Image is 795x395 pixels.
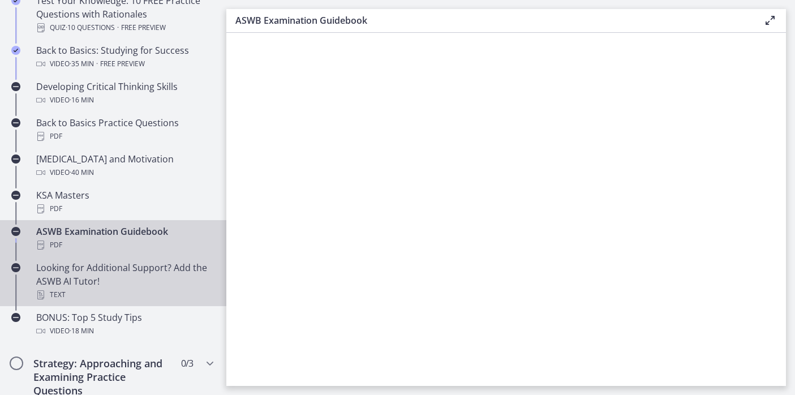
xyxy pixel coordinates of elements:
[36,238,213,252] div: PDF
[36,21,213,35] div: Quiz
[36,225,213,252] div: ASWB Examination Guidebook
[70,57,94,71] span: · 35 min
[36,93,213,107] div: Video
[100,57,145,71] span: Free preview
[36,288,213,302] div: Text
[181,357,193,370] span: 0 / 3
[121,21,166,35] span: Free preview
[36,311,213,338] div: BONUS: Top 5 Study Tips
[70,166,94,179] span: · 40 min
[36,166,213,179] div: Video
[235,14,745,27] h3: ASWB Examination Guidebook
[70,93,94,107] span: · 16 min
[36,324,213,338] div: Video
[36,130,213,143] div: PDF
[70,324,94,338] span: · 18 min
[36,202,213,216] div: PDF
[11,46,20,55] i: Completed
[96,57,98,71] span: ·
[36,188,213,216] div: KSA Masters
[36,57,213,71] div: Video
[36,261,213,302] div: Looking for Additional Support? Add the ASWB AI Tutor!
[66,21,115,35] span: · 10 Questions
[36,116,213,143] div: Back to Basics Practice Questions
[117,21,119,35] span: ·
[36,80,213,107] div: Developing Critical Thinking Skills
[36,44,213,71] div: Back to Basics: Studying for Success
[36,152,213,179] div: [MEDICAL_DATA] and Motivation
